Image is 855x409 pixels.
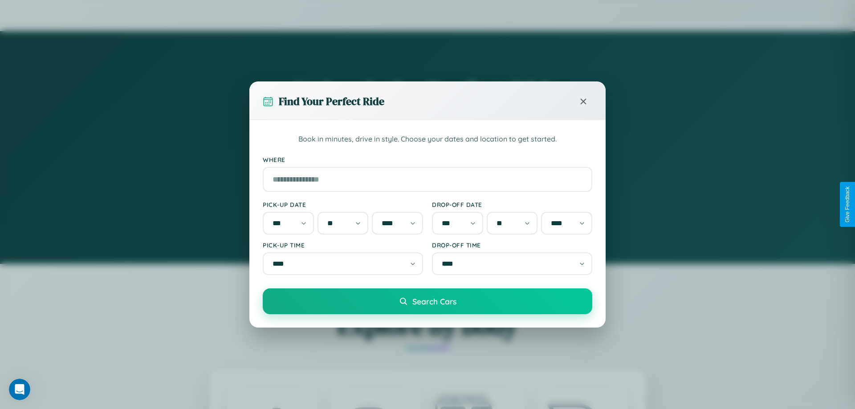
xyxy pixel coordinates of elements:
h3: Find Your Perfect Ride [279,94,384,109]
span: Search Cars [412,296,456,306]
button: Search Cars [263,288,592,314]
label: Pick-up Date [263,201,423,208]
label: Pick-up Time [263,241,423,249]
label: Where [263,156,592,163]
label: Drop-off Date [432,201,592,208]
label: Drop-off Time [432,241,592,249]
p: Book in minutes, drive in style. Choose your dates and location to get started. [263,134,592,145]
